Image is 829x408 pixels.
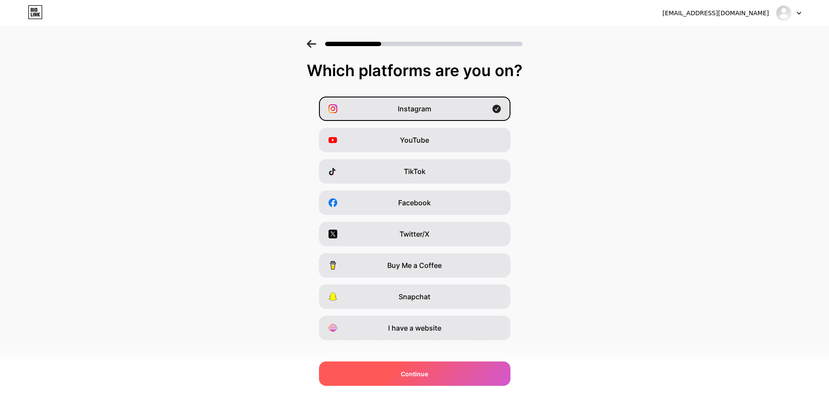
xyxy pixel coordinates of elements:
span: Buy Me a Coffee [387,260,442,271]
span: Facebook [398,197,431,208]
span: TikTok [404,166,426,177]
span: Instagram [398,104,431,114]
span: Continue [401,369,428,378]
div: Which platforms are you on? [9,62,820,79]
img: chloeybeautyservices [775,5,792,21]
div: [EMAIL_ADDRESS][DOMAIN_NAME] [662,9,769,18]
span: I have a website [388,323,441,333]
span: Snapchat [399,291,430,302]
span: Twitter/X [399,229,430,239]
span: YouTube [400,135,429,145]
